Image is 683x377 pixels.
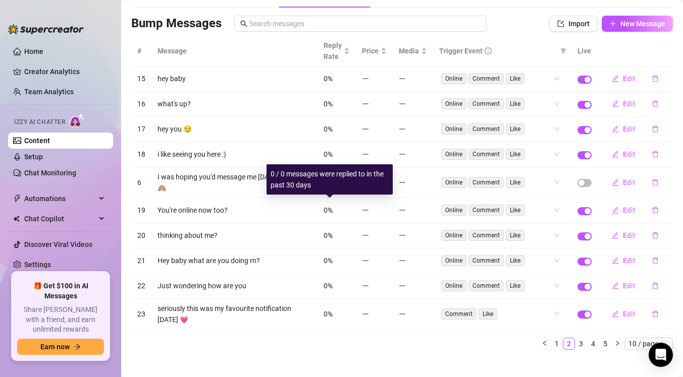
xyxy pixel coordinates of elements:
span: Edit [623,206,636,214]
th: Live [571,36,598,67]
span: minus [399,151,406,158]
span: Like [506,230,524,241]
button: New Message [602,16,673,32]
span: left [542,340,548,346]
a: 3 [575,338,587,349]
button: delete [644,71,667,87]
div: Open Intercom Messenger [649,343,673,367]
button: right [611,338,623,350]
span: edit [612,257,619,264]
span: thunderbolt [13,195,21,203]
li: 5 [599,338,611,350]
span: 0% [324,150,333,158]
td: 20 [131,223,151,248]
span: minus [399,207,406,214]
a: Content [24,137,50,145]
span: Edit [623,125,636,133]
td: 17 [131,117,151,142]
span: Edit [623,178,636,186]
button: delete [644,253,667,269]
td: You're online now too? [151,198,318,223]
span: Import [568,20,590,28]
span: delete [652,282,659,289]
span: Online [441,255,466,266]
span: Edit [623,75,636,83]
h3: Bump Messages [131,16,222,32]
button: Edit [604,96,644,112]
span: Trigger Event [439,45,483,56]
span: Like [506,205,524,216]
span: Like [506,255,524,266]
span: 10 / page [628,338,669,349]
span: minus [399,75,406,82]
span: 0% [324,206,333,214]
span: minus [399,282,406,289]
button: Edit [604,227,644,243]
span: Edit [623,100,636,108]
span: minus [362,232,369,239]
img: logo-BBDzfeDw.svg [8,24,84,34]
button: Edit [604,71,644,87]
td: Just wondering how are you [151,274,318,299]
span: Edit [623,310,636,318]
span: 0% [324,75,333,83]
span: minus [362,257,369,264]
span: plus [609,20,616,27]
span: Like [506,73,524,84]
span: delete [652,151,659,158]
a: Setup [24,153,43,161]
span: Comment [468,280,504,291]
span: Comment [468,73,504,84]
button: delete [644,227,667,243]
span: delete [652,125,659,133]
span: edit [612,232,619,239]
li: Previous Page [539,338,551,350]
td: hey you 😏 [151,117,318,142]
li: Next Page [611,338,623,350]
span: Online [441,123,466,135]
button: delete [644,121,667,137]
td: 6 [131,167,151,198]
span: delete [652,232,659,239]
span: delete [652,179,659,186]
span: edit [612,151,619,158]
span: 0% [324,282,333,290]
button: Earn nowarrow-right [17,339,104,355]
li: 2 [563,338,575,350]
span: Edit [623,257,636,265]
td: 16 [131,92,151,117]
span: Online [441,177,466,188]
span: 0% [324,257,333,265]
span: Online [441,205,466,216]
span: Like [506,149,524,160]
span: Online [441,230,466,241]
button: delete [644,202,667,218]
span: delete [652,207,659,214]
span: Comment [468,149,504,160]
th: Message [151,36,318,67]
span: 🎁 Get $100 in AI Messages [17,281,104,301]
img: AI Chatter [69,113,85,128]
a: Chat Monitoring [24,169,76,177]
th: Reply Rate [318,36,356,67]
span: minus [399,232,406,239]
span: edit [612,100,619,107]
button: Edit [604,121,644,137]
th: Media [393,36,433,67]
td: 22 [131,274,151,299]
span: Comment [468,123,504,135]
span: 0% [324,100,333,108]
span: minus [399,257,406,264]
span: minus [399,100,406,107]
td: I was hoping you'd message me [DATE] {name} 🙈 [151,167,318,198]
span: Like [506,177,524,188]
span: minus [362,75,369,82]
span: minus [362,100,369,107]
span: Earn now [40,343,70,351]
span: Comment [468,230,504,241]
span: Online [441,280,466,291]
span: minus [362,151,369,158]
span: filter [558,43,568,58]
span: search [240,20,247,27]
button: left [539,338,551,350]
